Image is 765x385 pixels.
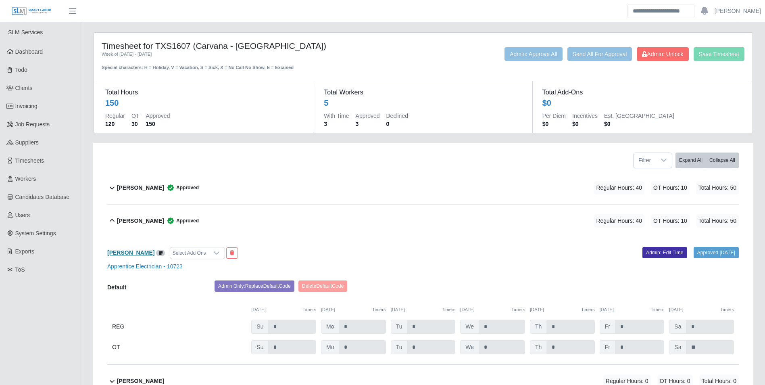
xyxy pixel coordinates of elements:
button: Expand All [675,153,706,168]
div: $0 [542,97,551,109]
span: Th [530,340,547,354]
span: Total Hours: 50 [696,214,739,228]
span: We [460,320,479,334]
button: Admin: Unlock [637,47,688,61]
dt: Per Diem [542,112,566,120]
a: [PERSON_NAME] [715,7,761,15]
dt: Total Workers [324,88,522,97]
button: Timers [511,306,525,313]
a: Approved [DATE] [694,247,739,258]
span: Timesheets [15,157,44,164]
button: Timers [651,306,665,313]
span: Admin: Unlock [642,51,683,57]
span: Candidates Database [15,194,70,200]
dt: Approved [356,112,380,120]
span: Approved [164,217,199,225]
dd: 120 [105,120,125,128]
div: [DATE] [251,306,316,313]
dt: Approved [146,112,170,120]
div: REG [112,320,246,334]
dd: $0 [542,120,566,128]
a: View/Edit Notes [156,249,165,256]
span: Clients [15,85,33,91]
dt: With Time [324,112,349,120]
dt: Est. [GEOGRAPHIC_DATA] [604,112,674,120]
div: Select Add Ons [170,247,208,259]
button: Collapse All [706,153,739,168]
dt: Regular [105,112,125,120]
div: 150 [105,97,119,109]
dt: Declined [386,112,408,120]
div: Week of [DATE] - [DATE] [102,51,363,58]
span: We [460,340,479,354]
button: Admin Only:ReplaceDefaultCode [215,280,294,292]
span: Su [251,320,269,334]
button: Timers [720,306,734,313]
span: Mo [321,320,339,334]
dd: 0 [386,120,408,128]
span: SLM Services [8,29,43,36]
img: SLM Logo [11,7,52,16]
div: [DATE] [391,306,456,313]
b: Default [107,284,126,291]
div: [DATE] [321,306,386,313]
span: Exports [15,248,34,255]
span: Sa [669,320,686,334]
span: Dashboard [15,48,43,55]
button: Save Timesheet [694,47,744,61]
button: [PERSON_NAME] Approved Regular Hours: 40 OT Hours: 10 Total Hours: 50 [107,205,739,237]
span: Filter [634,153,656,168]
span: Fr [600,320,615,334]
span: Tu [391,320,408,334]
span: Fr [600,340,615,354]
span: Approved [164,184,199,192]
span: Total Hours: 50 [696,181,739,195]
span: Th [530,320,547,334]
button: End Worker & Remove from the Timesheet [226,247,238,259]
span: Sa [669,340,686,354]
button: Admin: Approve All [504,47,563,61]
span: Regular Hours: 40 [594,181,644,195]
button: DeleteDefaultCode [298,280,348,292]
button: Timers [581,306,595,313]
button: Timers [372,306,386,313]
div: Special characters: H = Holiday, V = Vacation, S = Sick, X = No Call No Show, E = Excused [102,58,363,71]
dt: Total Hours [105,88,304,97]
dd: 3 [356,120,380,128]
span: Su [251,340,269,354]
span: Mo [321,340,339,354]
span: ToS [15,266,25,273]
div: 5 [324,97,328,109]
a: Admin: Edit Time [642,247,687,258]
span: Suppliers [15,139,39,146]
span: Tu [391,340,408,354]
dd: 150 [146,120,170,128]
dd: $0 [604,120,674,128]
dt: Total Add-Ons [542,88,741,97]
div: bulk actions [675,153,739,168]
dt: Incentives [572,112,598,120]
span: System Settings [15,230,56,236]
b: [PERSON_NAME] [117,217,164,225]
div: [DATE] [669,306,734,313]
dd: 30 [131,120,139,128]
dd: 3 [324,120,349,128]
span: OT Hours: 10 [651,181,690,195]
input: Search [627,4,694,18]
dd: $0 [572,120,598,128]
button: Timers [302,306,316,313]
dt: OT [131,112,139,120]
span: Todo [15,67,27,73]
button: Timers [442,306,456,313]
h4: Timesheet for TXS1607 (Carvana - [GEOGRAPHIC_DATA]) [102,41,363,51]
button: [PERSON_NAME] Approved Regular Hours: 40 OT Hours: 10 Total Hours: 50 [107,172,739,204]
span: Users [15,212,30,218]
span: Invoicing [15,103,38,109]
a: [PERSON_NAME] [107,249,154,256]
a: Apprentice Electrician - 10723 [107,263,183,270]
div: [DATE] [460,306,525,313]
span: OT Hours: 10 [651,214,690,228]
span: Regular Hours: 40 [594,214,644,228]
div: OT [112,340,246,354]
